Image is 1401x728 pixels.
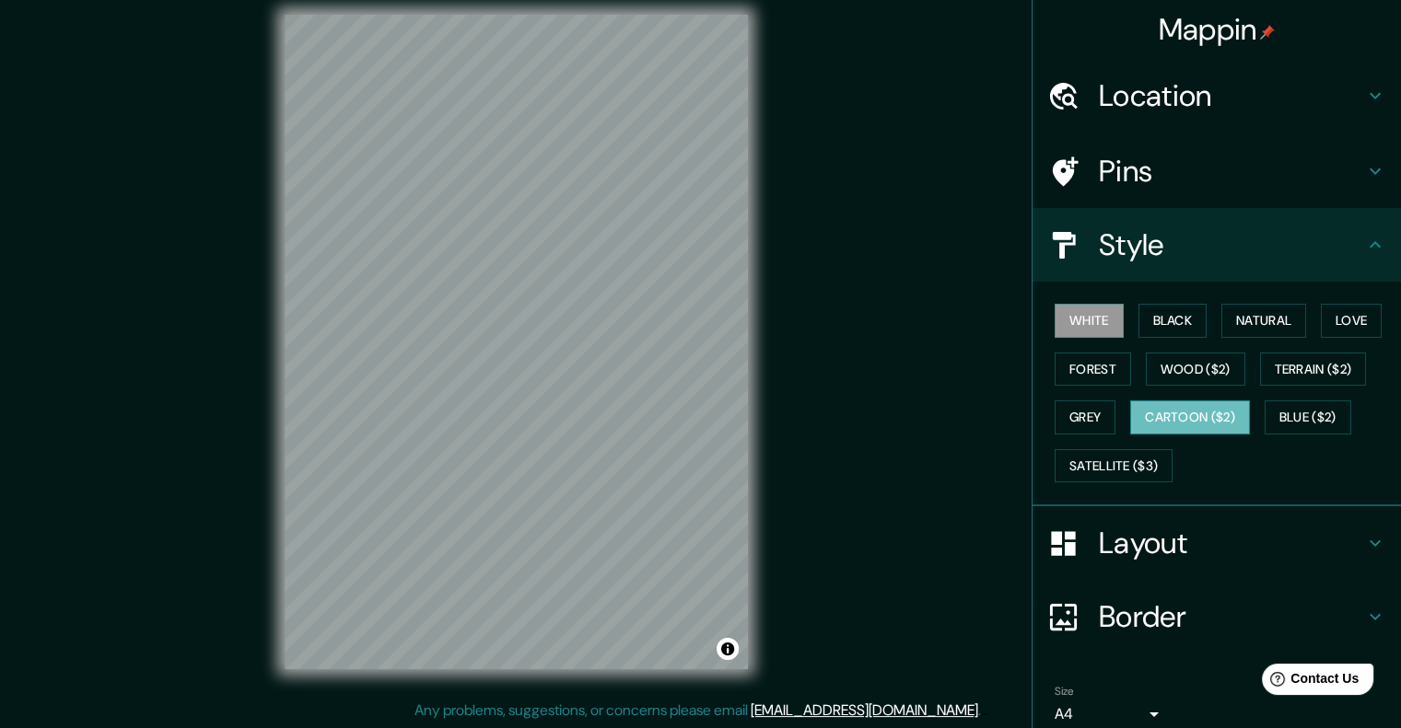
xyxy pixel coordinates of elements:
[1265,400,1351,434] button: Blue ($2)
[1033,59,1401,133] div: Location
[1055,352,1131,387] button: Forest
[1033,208,1401,282] div: Style
[981,699,984,722] div: .
[1033,134,1401,208] div: Pins
[751,700,978,720] a: [EMAIL_ADDRESS][DOMAIN_NAME]
[717,638,739,660] button: Toggle attribution
[1130,400,1250,434] button: Cartoon ($2)
[1099,525,1364,561] h4: Layout
[1260,352,1367,387] button: Terrain ($2)
[1260,25,1275,40] img: pin-icon.png
[1099,598,1364,635] h4: Border
[285,15,748,669] canvas: Map
[1055,449,1173,483] button: Satellite ($3)
[1237,656,1381,708] iframe: Help widget launcher
[414,699,981,722] p: Any problems, suggestions, or concerns please email .
[1055,304,1124,338] button: White
[1321,304,1382,338] button: Love
[1033,580,1401,653] div: Border
[1159,11,1276,48] h4: Mappin
[1055,400,1115,434] button: Grey
[1099,153,1364,190] h4: Pins
[984,699,987,722] div: .
[1055,684,1074,699] label: Size
[1099,77,1364,114] h4: Location
[1099,226,1364,263] h4: Style
[1146,352,1245,387] button: Wood ($2)
[1138,304,1208,338] button: Black
[1033,506,1401,580] div: Layout
[1221,304,1306,338] button: Natural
